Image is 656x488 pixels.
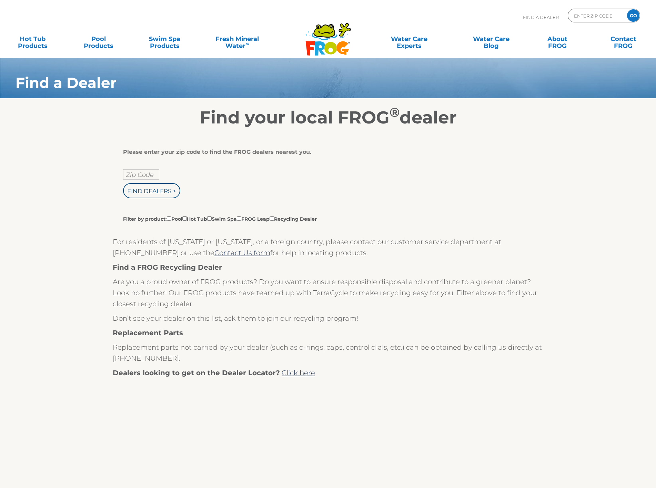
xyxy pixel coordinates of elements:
input: Filter by product:PoolHot TubSwim SpaFROG LeapRecycling Dealer [270,216,274,221]
img: Frog Products Logo [302,14,355,56]
sup: ∞ [245,41,249,47]
a: PoolProducts [73,32,124,46]
a: Swim SpaProducts [139,32,190,46]
strong: Replacement Parts [113,329,183,337]
input: Filter by product:PoolHot TubSwim SpaFROG LeapRecycling Dealer [237,216,241,221]
p: Are you a proud owner of FROG products? Do you want to ensure responsible disposal and contribute... [113,276,543,309]
a: Click here [282,369,315,377]
a: Contact Us form [214,249,270,257]
p: Replacement parts not carried by your dealer (such as o-rings, caps, control dials, etc.) can be ... [113,342,543,364]
p: For residents of [US_STATE] or [US_STATE], or a foreign country, please contact our customer serv... [113,236,543,258]
a: Fresh MineralWater∞ [205,32,269,46]
input: Filter by product:PoolHot TubSwim SpaFROG LeapRecycling Dealer [167,216,171,221]
strong: Dealers looking to get on the Dealer Locator? [113,369,280,377]
div: Please enter your zip code to find the FROG dealers nearest you. [123,149,528,156]
input: Filter by product:PoolHot TubSwim SpaFROG LeapRecycling Dealer [182,216,187,221]
label: Filter by product: Pool Hot Tub Swim Spa FROG Leap Recycling Dealer [123,215,317,222]
sup: ® [390,104,400,120]
p: Find A Dealer [523,9,559,26]
h1: Find a Dealer [16,74,586,91]
a: Water CareBlog [466,32,517,46]
p: Don’t see your dealer on this list, ask them to join our recycling program! [113,313,543,324]
a: Water CareExperts [367,32,451,46]
input: Filter by product:PoolHot TubSwim SpaFROG LeapRecycling Dealer [207,216,212,221]
strong: Find a FROG Recycling Dealer [113,263,222,271]
a: ContactFROG [598,32,649,46]
a: Hot TubProducts [7,32,58,46]
input: Find Dealers > [123,183,180,198]
a: AboutFROG [532,32,583,46]
h2: Find your local FROG dealer [5,107,651,128]
input: GO [627,9,639,22]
